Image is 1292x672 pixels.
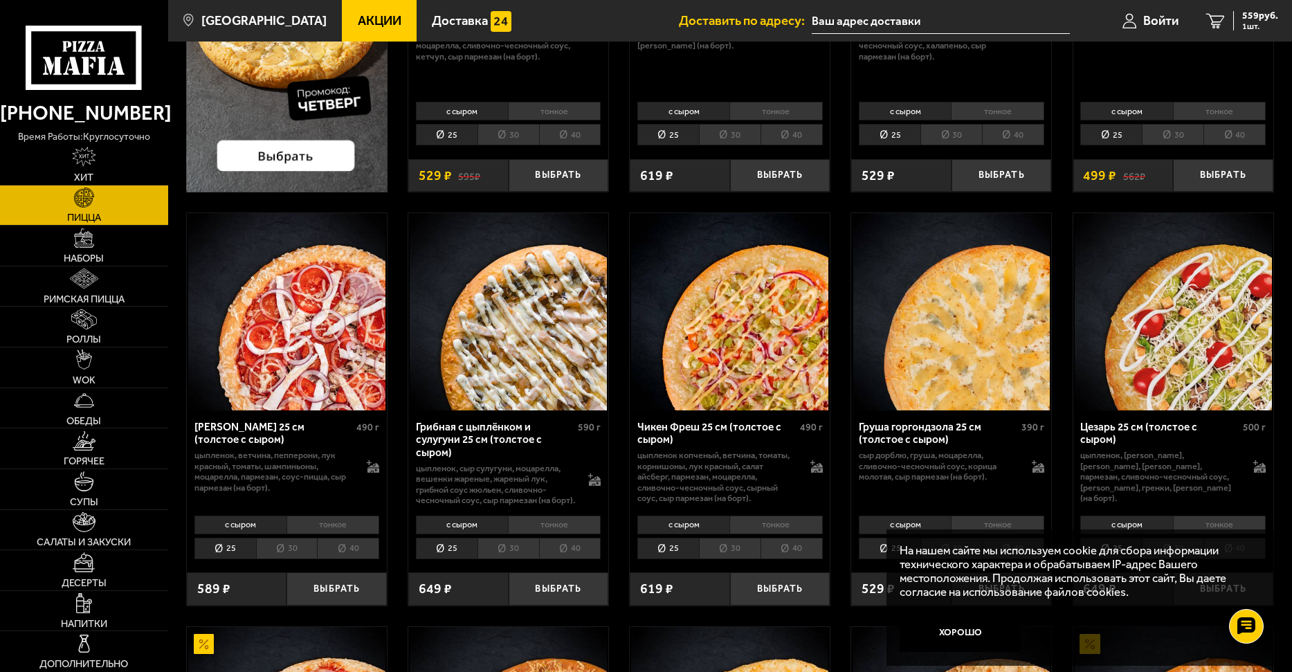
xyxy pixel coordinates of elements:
[729,102,822,121] li: тонкое
[637,124,699,145] li: 25
[862,169,895,182] span: 529 ₽
[187,213,387,410] a: Петровская 25 см (толстое с сыром)
[194,421,354,446] div: [PERSON_NAME] 25 см (толстое с сыром)
[1080,450,1239,504] p: цыпленок, [PERSON_NAME], [PERSON_NAME], [PERSON_NAME], пармезан, сливочно-чесночный соус, [PERSON...
[416,516,508,535] li: с сыром
[317,538,379,559] li: 40
[900,543,1252,599] p: На нашем сайте мы используем cookie для сбора информации технического характера и обрабатываем IP...
[761,124,823,145] li: 40
[416,124,477,145] li: 25
[699,538,761,559] li: 30
[508,516,601,535] li: тонкое
[1242,11,1278,21] span: 559 руб.
[408,213,608,410] a: Грибная с цыплёнком и сулугуни 25 см (толстое с сыром)
[477,124,539,145] li: 30
[951,516,1044,535] li: тонкое
[39,659,128,669] span: Дополнительно
[730,159,830,192] button: Выбрать
[1243,421,1266,433] span: 500 г
[194,516,286,535] li: с сыром
[1173,102,1266,121] li: тонкое
[194,450,354,493] p: цыпленок, ветчина, пепперони, лук красный, томаты, шампиньоны, моцарелла, пармезан, соус-пицца, с...
[61,619,107,629] span: Напитки
[1080,102,1172,121] li: с сыром
[416,421,575,460] div: Грибная с цыплёнком и сулугуни 25 см (толстое с сыром)
[1123,169,1145,182] s: 562 ₽
[62,578,107,588] span: Десерты
[491,11,511,31] img: 15daf4d41897b9f0e9f617042186c801.svg
[730,572,830,606] button: Выбрать
[416,102,508,121] li: с сыром
[37,537,131,547] span: Салаты и закуски
[419,169,452,182] span: 529 ₽
[859,102,951,121] li: с сыром
[67,212,101,223] span: Пицца
[637,421,797,446] div: Чикен Фреш 25 см (толстое с сыром)
[637,516,729,535] li: с сыром
[679,15,812,28] span: Доставить по адресу:
[508,102,601,121] li: тонкое
[66,334,101,345] span: Роллы
[509,572,609,606] button: Выбрать
[812,8,1070,34] input: Ваш адрес доставки
[761,538,823,559] li: 40
[951,102,1044,121] li: тонкое
[1142,124,1203,145] li: 30
[1242,22,1278,30] span: 1 шт.
[699,124,761,145] li: 30
[1073,213,1273,410] a: Цезарь 25 см (толстое с сыром)
[539,124,601,145] li: 40
[416,538,477,559] li: 25
[1203,124,1266,145] li: 40
[982,124,1044,145] li: 40
[356,421,379,433] span: 490 г
[920,124,982,145] li: 30
[66,416,101,426] span: Обеды
[64,253,104,264] span: Наборы
[509,159,609,192] button: Выбрать
[1143,15,1179,28] span: Войти
[862,582,895,595] span: 529 ₽
[64,456,104,466] span: Горячее
[74,172,93,183] span: Хит
[197,582,230,595] span: 589 ₽
[1173,159,1273,192] button: Выбрать
[286,516,379,535] li: тонкое
[73,375,95,385] span: WOK
[859,421,1018,446] div: Груша горгондзола 25 см (толстое с сыром)
[44,294,125,305] span: Римская пицца
[631,213,828,410] img: Чикен Фреш 25 см (толстое с сыром)
[952,159,1052,192] button: Выбрать
[640,169,673,182] span: 619 ₽
[851,213,1051,410] a: Груша горгондзола 25 см (толстое с сыром)
[432,15,488,28] span: Доставка
[1173,516,1266,535] li: тонкое
[640,582,673,595] span: 619 ₽
[1083,169,1116,182] span: 499 ₽
[194,634,214,654] img: Акционный
[194,538,256,559] li: 25
[1021,421,1044,433] span: 390 г
[1080,124,1142,145] li: 25
[419,582,452,595] span: 649 ₽
[729,516,822,535] li: тонкое
[416,463,575,506] p: цыпленок, сыр сулугуни, моцарелла, вешенки жареные, жареный лук, грибной соус Жюльен, сливочно-че...
[539,538,601,559] li: 40
[859,538,920,559] li: 25
[358,15,401,28] span: Акции
[637,102,729,121] li: с сыром
[859,124,920,145] li: 25
[256,538,318,559] li: 30
[859,516,951,535] li: с сыром
[286,572,387,606] button: Выбрать
[1075,213,1272,410] img: Цезарь 25 см (толстое с сыром)
[201,15,327,28] span: [GEOGRAPHIC_DATA]
[70,497,98,507] span: Супы
[900,612,1021,652] button: Хорошо
[1080,516,1172,535] li: с сыром
[853,213,1050,410] img: Груша горгондзола 25 см (толстое с сыром)
[458,169,480,182] s: 595 ₽
[410,213,607,410] img: Грибная с цыплёнком и сулугуни 25 см (толстое с сыром)
[1080,421,1239,446] div: Цезарь 25 см (толстое с сыром)
[800,421,823,433] span: 490 г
